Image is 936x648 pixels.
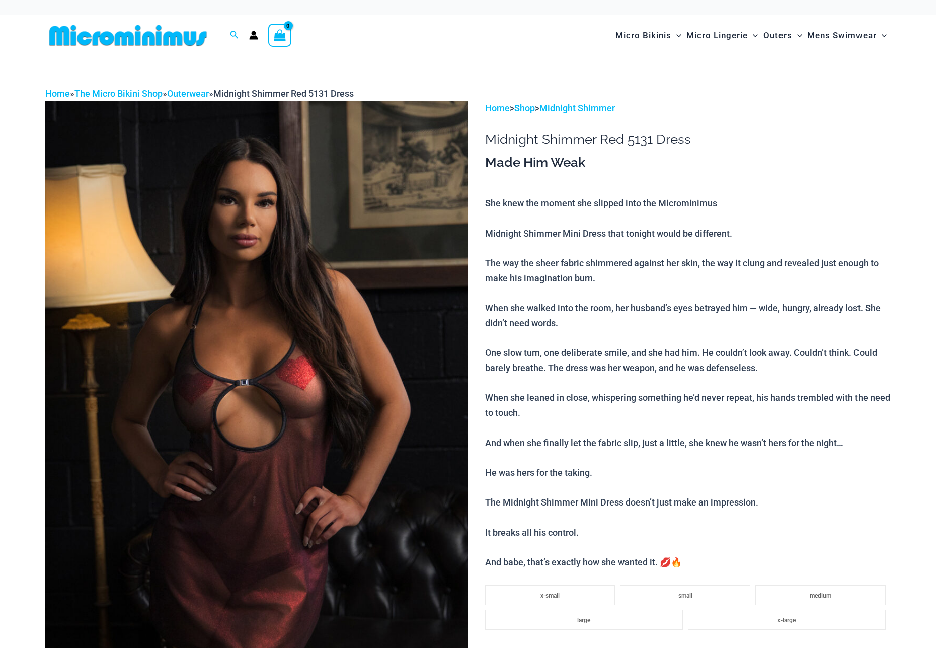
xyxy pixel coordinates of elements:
span: x-large [777,617,796,624]
span: medium [810,592,831,599]
a: Shop [514,103,535,113]
li: x-small [485,585,615,605]
a: Home [45,88,70,99]
span: large [577,617,590,624]
a: Search icon link [230,29,239,42]
span: Midnight Shimmer Red 5131 Dress [213,88,354,99]
p: She knew the moment she slipped into the Microminimus Midnight Shimmer Mini Dress that tonight wo... [485,196,891,570]
a: Account icon link [249,31,258,40]
a: Home [485,103,510,113]
span: Mens Swimwear [807,23,877,48]
li: small [620,585,750,605]
h1: Midnight Shimmer Red 5131 Dress [485,132,891,148]
span: Micro Lingerie [686,23,748,48]
a: Outerwear [167,88,209,99]
span: x-small [540,592,560,599]
a: Mens SwimwearMenu ToggleMenu Toggle [805,20,889,51]
span: Menu Toggle [792,23,802,48]
a: The Micro Bikini Shop [74,88,163,99]
a: OutersMenu ToggleMenu Toggle [761,20,805,51]
span: » » » [45,88,354,99]
a: View Shopping Cart, empty [268,24,291,47]
nav: Site Navigation [611,19,891,52]
span: small [678,592,692,599]
li: medium [755,585,886,605]
span: Menu Toggle [877,23,887,48]
a: Micro BikinisMenu ToggleMenu Toggle [613,20,684,51]
a: Micro LingerieMenu ToggleMenu Toggle [684,20,760,51]
p: > > [485,101,891,116]
h3: Made Him Weak [485,154,891,171]
span: Outers [763,23,792,48]
span: Menu Toggle [748,23,758,48]
span: Menu Toggle [671,23,681,48]
img: MM SHOP LOGO FLAT [45,24,211,47]
li: large [485,610,683,630]
li: x-large [688,610,886,630]
span: Micro Bikinis [615,23,671,48]
a: Midnight Shimmer [539,103,615,113]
